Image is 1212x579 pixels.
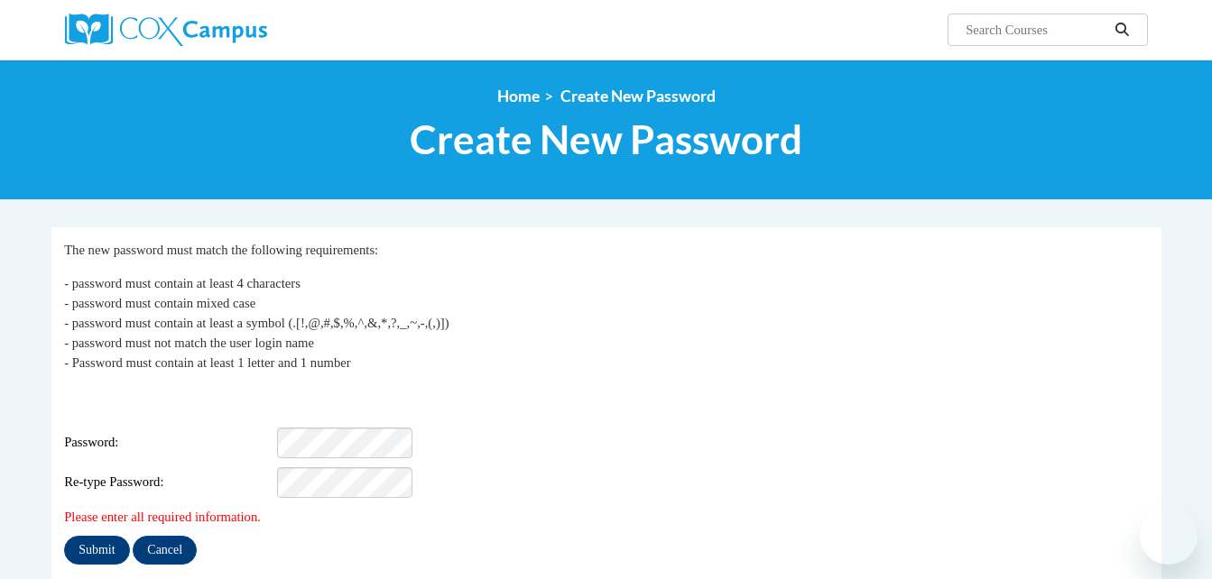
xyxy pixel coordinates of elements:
span: Create New Password [410,115,802,163]
button: Search [1108,19,1135,41]
span: Password: [64,433,273,453]
a: Cox Campus [65,14,408,46]
span: Please enter all required information. [64,510,261,524]
input: Cancel [133,536,197,565]
span: - password must contain at least 4 characters - password must contain mixed case - password must ... [64,276,449,370]
span: The new password must match the following requirements: [64,243,378,257]
span: Re-type Password: [64,473,273,492]
span: Create New Password [560,87,716,106]
iframe: Button to launch messaging window [1140,507,1198,565]
a: Home [497,87,540,106]
img: Cox Campus [65,14,267,46]
input: Search Courses [964,19,1108,41]
input: Submit [64,536,129,565]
